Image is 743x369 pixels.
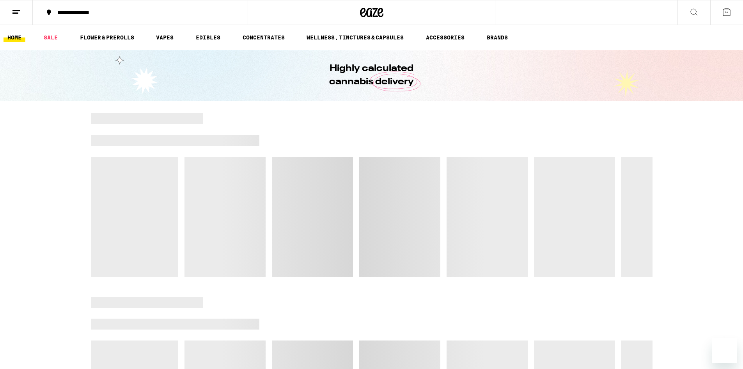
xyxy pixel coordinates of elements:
[239,33,289,42] a: CONCENTRATES
[192,33,224,42] a: EDIBLES
[40,33,62,42] a: SALE
[4,33,25,42] a: HOME
[303,33,408,42] a: WELLNESS, TINCTURES & CAPSULES
[483,33,512,42] a: BRANDS
[152,33,177,42] a: VAPES
[307,62,436,89] h1: Highly calculated cannabis delivery
[422,33,468,42] a: ACCESSORIES
[76,33,138,42] a: FLOWER & PREROLLS
[712,338,737,363] iframe: Button to launch messaging window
